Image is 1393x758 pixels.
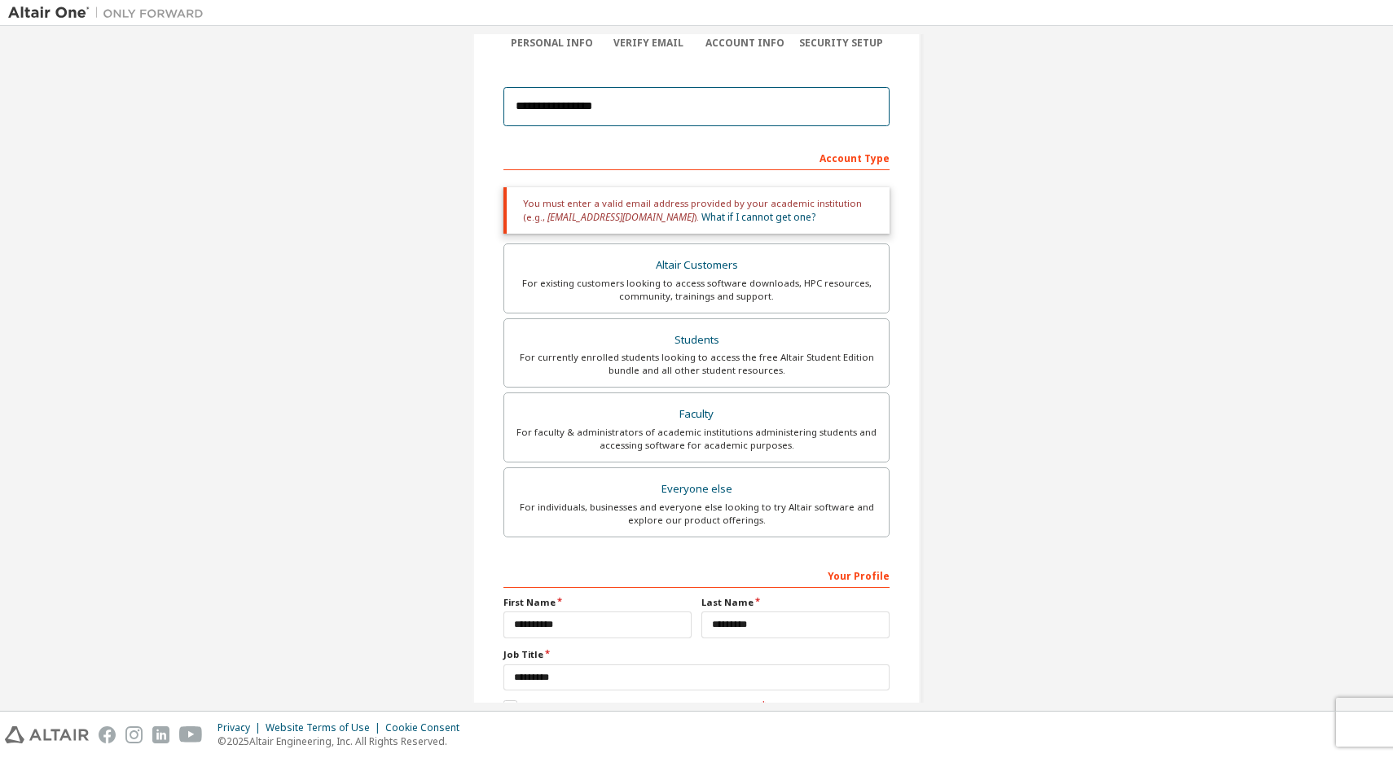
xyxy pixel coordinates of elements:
[218,721,266,734] div: Privacy
[8,5,212,21] img: Altair One
[99,726,116,743] img: facebook.svg
[503,648,890,661] label: Job Title
[125,726,143,743] img: instagram.svg
[701,210,815,224] a: What if I cannot get one?
[503,700,758,714] label: I accept the
[547,210,694,224] span: [EMAIL_ADDRESS][DOMAIN_NAME]
[514,501,879,527] div: For individuals, businesses and everyone else looking to try Altair software and explore our prod...
[179,726,203,743] img: youtube.svg
[218,734,469,748] p: © 2025 Altair Engineering, Inc. All Rights Reserved.
[600,37,697,50] div: Verify Email
[5,726,89,743] img: altair_logo.svg
[793,37,890,50] div: Security Setup
[514,329,879,352] div: Students
[514,254,879,277] div: Altair Customers
[385,721,469,734] div: Cookie Consent
[696,37,793,50] div: Account Info
[514,426,879,452] div: For faculty & administrators of academic institutions administering students and accessing softwa...
[503,187,890,234] div: You must enter a valid email address provided by your academic institution (e.g., ).
[514,403,879,426] div: Faculty
[266,721,385,734] div: Website Terms of Use
[503,596,692,609] label: First Name
[701,596,890,609] label: Last Name
[503,144,890,170] div: Account Type
[152,726,169,743] img: linkedin.svg
[578,700,758,714] a: Academic End-User License Agreement
[503,37,600,50] div: Personal Info
[503,562,890,588] div: Your Profile
[514,277,879,303] div: For existing customers looking to access software downloads, HPC resources, community, trainings ...
[514,478,879,501] div: Everyone else
[514,351,879,377] div: For currently enrolled students looking to access the free Altair Student Edition bundle and all ...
